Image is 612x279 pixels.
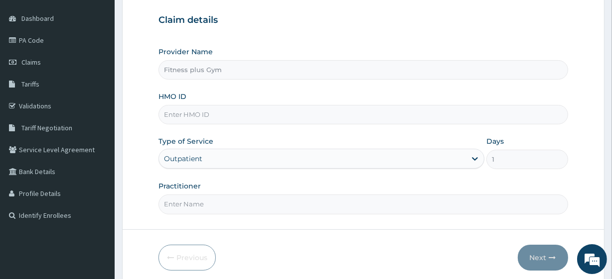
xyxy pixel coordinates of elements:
span: Dashboard [21,14,54,23]
label: Type of Service [158,136,213,146]
span: Tariffs [21,80,39,89]
label: Days [486,136,504,146]
label: HMO ID [158,92,186,101]
h3: Claim details [158,15,568,26]
input: Enter Name [158,194,568,214]
button: Next [518,245,568,271]
button: Previous [158,245,216,271]
span: Tariff Negotiation [21,123,72,132]
label: Practitioner [158,181,201,191]
input: Enter HMO ID [158,105,568,124]
span: Claims [21,58,41,67]
label: Provider Name [158,47,213,57]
